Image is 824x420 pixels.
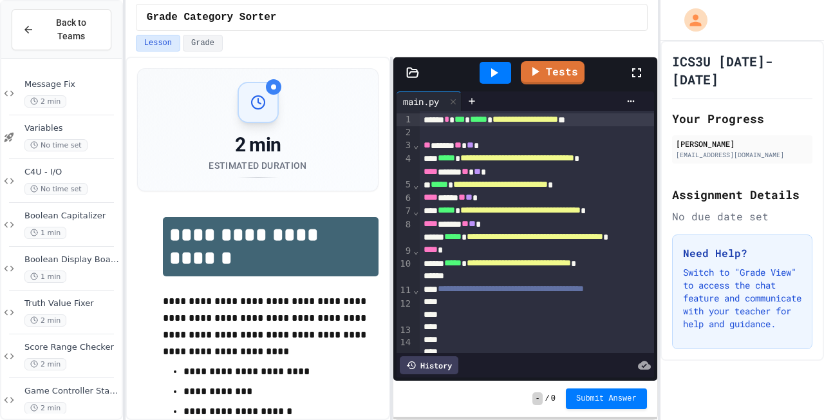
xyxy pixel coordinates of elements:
div: [PERSON_NAME] [676,138,809,149]
span: - [532,392,542,405]
a: Tests [521,61,585,84]
div: 14 [397,336,413,363]
div: Estimated Duration [209,159,306,172]
div: 1 [397,113,413,126]
div: 2 min [209,133,306,157]
div: No due date set [672,209,812,224]
span: Fold line [413,180,419,190]
span: No time set [24,183,88,195]
span: Score Range Checker [24,342,119,353]
h2: Your Progress [672,110,812,128]
span: Grade Category Sorter [147,10,277,25]
div: 6 [397,192,413,205]
span: Message Fix [24,79,119,90]
div: 8 [397,218,413,245]
p: Switch to "Grade View" to access the chat feature and communicate with your teacher for help and ... [683,266,801,330]
span: Variables [24,123,119,134]
span: 0 [551,394,556,404]
span: C4U - I/O [24,167,119,178]
div: 3 [397,139,413,152]
div: 12 [397,298,413,324]
span: Game Controller Status [24,386,119,397]
span: Boolean Display Board [24,254,119,265]
span: Back to Teams [42,16,100,43]
span: 2 min [24,314,66,327]
span: Fold line [413,245,419,256]
div: 11 [397,284,413,297]
span: Submit Answer [576,394,637,404]
span: 2 min [24,358,66,370]
div: main.py [397,91,462,111]
div: 10 [397,258,413,284]
span: Boolean Capitalizer [24,211,119,222]
button: Submit Answer [566,388,647,409]
div: 2 [397,126,413,139]
span: Fold line [413,140,419,150]
span: Fold line [413,206,419,216]
button: Grade [183,35,223,52]
span: / [545,394,550,404]
span: Fold line [413,285,419,295]
div: History [400,356,458,374]
span: 1 min [24,227,66,239]
span: No time set [24,139,88,151]
div: 9 [397,245,413,258]
span: 1 min [24,271,66,283]
div: 13 [397,324,413,337]
div: My Account [671,5,711,35]
h2: Assignment Details [672,186,812,204]
h3: Need Help? [683,245,801,261]
div: 5 [397,178,413,191]
button: Lesson [136,35,180,52]
div: 4 [397,153,413,179]
div: 7 [397,205,413,218]
div: [EMAIL_ADDRESS][DOMAIN_NAME] [676,150,809,160]
span: 2 min [24,402,66,414]
button: Back to Teams [12,9,111,50]
h1: ICS3U [DATE]-[DATE] [672,52,812,88]
span: 2 min [24,95,66,108]
span: Truth Value Fixer [24,298,119,309]
div: main.py [397,95,445,108]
